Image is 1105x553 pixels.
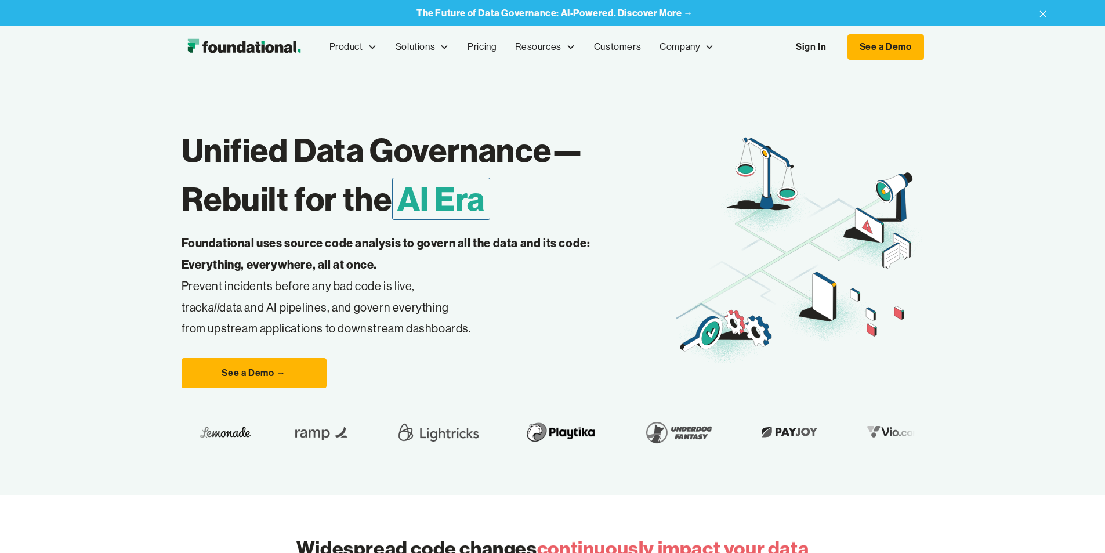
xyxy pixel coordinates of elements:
[182,35,306,59] img: Foundational Logo
[416,8,693,19] a: The Future of Data Governance: AI-Powered. Discover More →
[182,35,306,59] a: home
[394,416,483,449] img: Lightricks
[182,236,590,272] strong: Foundational uses source code analysis to govern all the data and its code: Everything, everywher...
[847,34,924,60] a: See a Demo
[329,39,363,55] div: Product
[182,233,627,339] p: Prevent incidents before any bad code is live, track data and AI pipelines, and govern everything...
[416,7,693,19] strong: The Future of Data Governance: AI-Powered. Discover More →
[660,39,700,55] div: Company
[506,28,584,66] div: Resources
[458,28,506,66] a: Pricing
[639,416,718,449] img: Underdog Fantasy
[861,423,928,441] img: Vio.com
[396,39,435,55] div: Solutions
[182,358,327,388] a: See a Demo →
[208,300,220,315] em: all
[515,39,561,55] div: Resources
[182,126,676,223] h1: Unified Data Governance— Rebuilt for the
[386,28,458,66] div: Solutions
[520,416,603,449] img: Playtika
[650,28,723,66] div: Company
[585,28,650,66] a: Customers
[320,28,386,66] div: Product
[288,416,357,449] img: Ramp
[755,423,824,441] img: Payjoy
[200,423,251,441] img: Lemonade
[784,35,838,59] a: Sign In
[392,178,491,220] span: AI Era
